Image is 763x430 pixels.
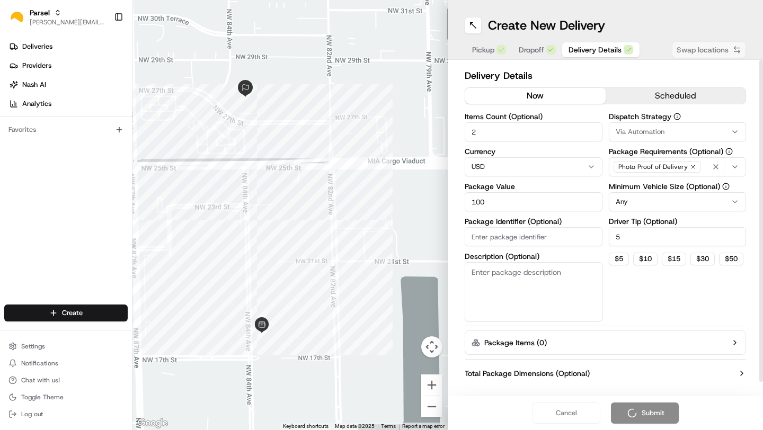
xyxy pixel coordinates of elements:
[465,122,602,141] input: Enter number of items
[135,416,170,430] img: Google
[21,154,81,164] span: Knowledge Base
[335,423,375,429] span: Map data ©2025
[465,253,602,260] label: Description (Optional)
[465,88,606,104] button: now
[722,183,730,190] button: Minimum Vehicle Size (Optional)
[4,4,110,30] button: ParselParsel[PERSON_NAME][EMAIL_ADDRESS][PERSON_NAME][DOMAIN_NAME]
[8,9,25,25] img: Parsel
[22,80,46,89] span: Nash AI
[465,183,602,190] label: Package Value
[22,42,52,51] span: Deliveries
[4,304,128,321] button: Create
[4,76,132,93] a: Nash AI
[465,68,746,83] h2: Delivery Details
[465,368,590,379] label: Total Package Dimensions (Optional)
[21,342,45,351] span: Settings
[569,44,622,55] span: Delivery Details
[11,42,193,59] p: Welcome 👋
[11,101,30,120] img: 1736555255976-a54dd68f-1ca7-489b-9aae-adbdc363a1c4
[30,18,105,26] button: [PERSON_NAME][EMAIL_ADDRESS][PERSON_NAME][DOMAIN_NAME]
[609,157,747,176] button: Photo Proof of Delivery
[421,396,442,417] button: Zoom out
[4,373,128,388] button: Chat with us!
[4,121,128,138] div: Favorites
[609,148,747,155] label: Package Requirements (Optional)
[4,38,132,55] a: Deliveries
[22,99,51,109] span: Analytics
[36,112,134,120] div: We're available if you need us!
[11,155,19,163] div: 📗
[421,374,442,396] button: Zoom in
[21,393,64,401] span: Toggle Theme
[105,180,128,187] span: Pylon
[633,253,658,265] button: $10
[62,308,83,318] span: Create
[488,17,605,34] h1: Create New Delivery
[465,113,602,120] label: Items Count (Optional)
[21,359,58,368] span: Notifications
[6,149,85,168] a: 📗Knowledge Base
[465,387,535,398] label: Advanced (Optional)
[609,183,747,190] label: Minimum Vehicle Size (Optional)
[484,337,547,348] label: Package Items ( 0 )
[606,88,746,104] button: scheduled
[100,154,170,164] span: API Documentation
[609,113,747,120] label: Dispatch Strategy
[11,11,32,32] img: Nash
[690,253,715,265] button: $30
[465,368,746,379] button: Total Package Dimensions (Optional)
[465,218,602,225] label: Package Identifier (Optional)
[21,410,43,418] span: Log out
[725,148,733,155] button: Package Requirements (Optional)
[465,330,746,355] button: Package Items (0)
[4,57,132,74] a: Providers
[4,356,128,371] button: Notifications
[30,7,50,18] button: Parsel
[4,407,128,422] button: Log out
[21,376,60,384] span: Chat with us!
[36,101,174,112] div: Start new chat
[719,253,743,265] button: $50
[75,179,128,187] a: Powered byPylon
[4,95,132,112] a: Analytics
[465,192,602,211] input: Enter package value
[609,227,747,246] input: Enter driver tip amount
[135,416,170,430] a: Open this area in Google Maps (opens a new window)
[402,423,445,429] a: Report a map error
[609,122,747,141] button: Via Automation
[421,336,442,357] button: Map camera controls
[180,104,193,117] button: Start new chat
[609,253,629,265] button: $5
[22,61,51,70] span: Providers
[381,423,396,429] a: Terms
[616,127,664,137] span: Via Automation
[4,339,128,354] button: Settings
[283,423,329,430] button: Keyboard shortcuts
[618,163,688,171] span: Photo Proof of Delivery
[465,387,746,398] button: Advanced (Optional)
[519,44,544,55] span: Dropoff
[662,253,686,265] button: $15
[609,218,747,225] label: Driver Tip (Optional)
[472,44,494,55] span: Pickup
[28,68,175,79] input: Clear
[90,155,98,163] div: 💻
[4,390,128,405] button: Toggle Theme
[465,148,602,155] label: Currency
[85,149,174,168] a: 💻API Documentation
[673,113,681,120] button: Dispatch Strategy
[465,227,602,246] input: Enter package identifier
